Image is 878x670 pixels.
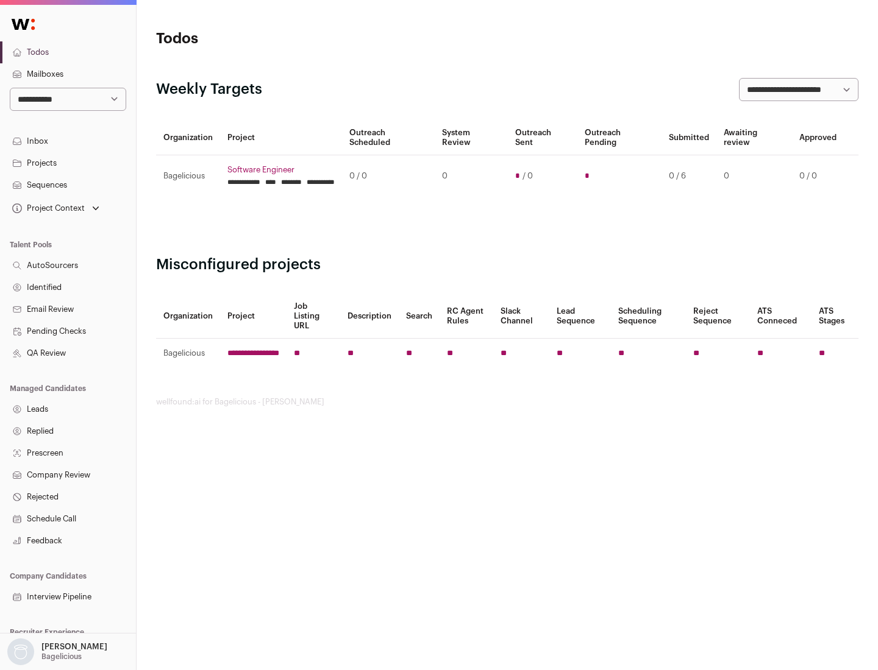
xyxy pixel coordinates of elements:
th: Search [399,294,440,339]
th: Submitted [662,121,716,155]
th: Organization [156,294,220,339]
th: Lead Sequence [549,294,611,339]
td: 0 / 0 [792,155,844,197]
p: Bagelicious [41,652,82,661]
footer: wellfound:ai for Bagelicious - [PERSON_NAME] [156,397,858,407]
th: Outreach Sent [508,121,578,155]
td: 0 [435,155,507,197]
h2: Misconfigured projects [156,255,858,275]
th: Outreach Scheduled [342,121,435,155]
td: Bagelicious [156,339,220,368]
a: Software Engineer [227,165,335,175]
div: Project Context [10,203,85,213]
th: System Review [435,121,507,155]
h2: Weekly Targets [156,80,262,99]
span: / 0 [523,171,533,181]
button: Open dropdown [5,638,110,665]
td: 0 / 0 [342,155,435,197]
button: Open dropdown [10,200,102,217]
th: ATS Conneced [750,294,811,339]
th: RC Agent Rules [440,294,493,339]
th: Project [220,121,342,155]
th: Slack Channel [493,294,549,339]
td: 0 / 6 [662,155,716,197]
th: Project [220,294,287,339]
h1: Todos [156,29,390,49]
p: [PERSON_NAME] [41,642,107,652]
td: 0 [716,155,792,197]
th: Reject Sequence [686,294,751,339]
th: Description [340,294,399,339]
td: Bagelicious [156,155,220,197]
th: ATS Stages [812,294,858,339]
th: Job Listing URL [287,294,340,339]
img: Wellfound [5,12,41,37]
th: Approved [792,121,844,155]
th: Awaiting review [716,121,792,155]
th: Outreach Pending [577,121,661,155]
th: Organization [156,121,220,155]
img: nopic.png [7,638,34,665]
th: Scheduling Sequence [611,294,686,339]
